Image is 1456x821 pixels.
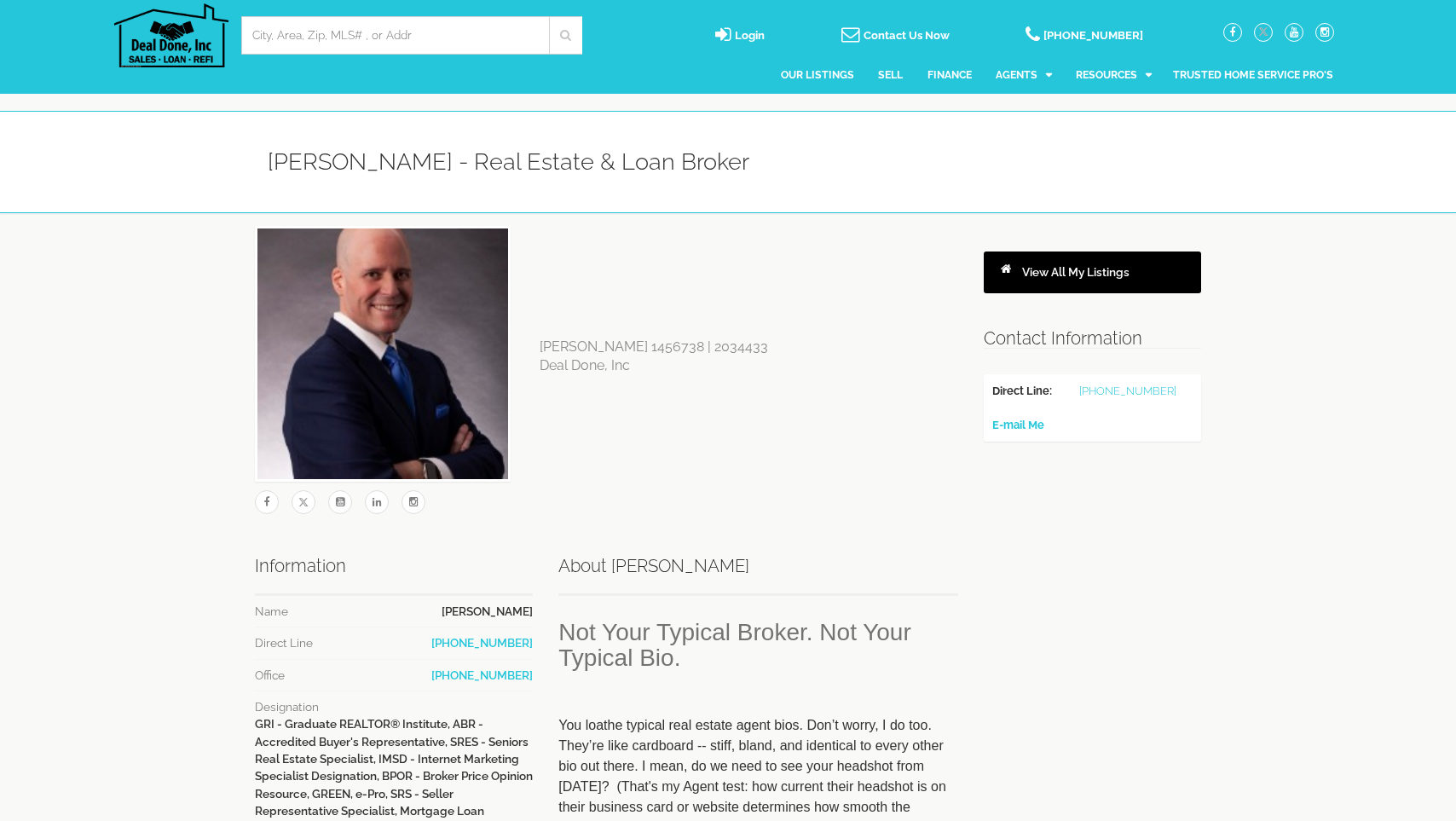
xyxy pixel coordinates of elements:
strong: Office [255,668,285,682]
a: youtube [1285,25,1303,38]
strong: Direct Line [255,636,313,650]
a: [PHONE_NUMBER] [431,668,533,682]
th: Direct Line: [984,374,1071,408]
h2: About [PERSON_NAME] [558,540,958,595]
strong: Designation [255,700,319,714]
a: Contact Us Now [841,30,950,43]
a: Shane Zuspan [257,228,508,479]
input: City, Area, Zip, MLS# , or Addr [252,26,537,43]
a: View All My Listings [984,252,1201,292]
a: facebook [255,490,279,514]
a: Our Listings [781,55,854,95]
a: Agents [996,55,1052,95]
a: [PHONE_NUMBER] [1026,30,1143,43]
span: [PERSON_NAME] [442,603,533,620]
a: Trusted Home Service Pro's [1173,55,1333,95]
a: facebook [1223,25,1242,38]
a: Finance [927,55,972,95]
img: Deal Done, Inc Logo [114,3,228,67]
a: linkedin [365,490,389,514]
strong: Name [255,604,288,618]
a: twitter [292,490,315,514]
a: Sell [878,55,903,95]
a: [PHONE_NUMBER] [431,636,533,650]
a: youtube [328,490,352,514]
h1: [PERSON_NAME] - Real Estate & Loan Broker [268,149,749,175]
h2: Information [255,540,533,595]
a: instagram [1315,25,1334,38]
span: Login [735,29,765,42]
a: twitter [1254,25,1273,38]
span: Contact Us Now [864,29,950,42]
a: Resources [1076,55,1152,95]
span: [PHONE_NUMBER] [1043,29,1143,42]
h3: Deal Done, Inc [540,358,768,373]
h3: [PERSON_NAME] 1456738 | 2034433 [540,339,768,355]
a: login [715,30,765,43]
span: Not Your Typical Broker. Not Your Typical Bio. [558,619,911,671]
a: [PHONE_NUMBER] [1079,384,1176,397]
a: E-mail Me [992,419,1044,431]
a: instagram [402,490,425,514]
h2: Contact Information [984,329,1201,349]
